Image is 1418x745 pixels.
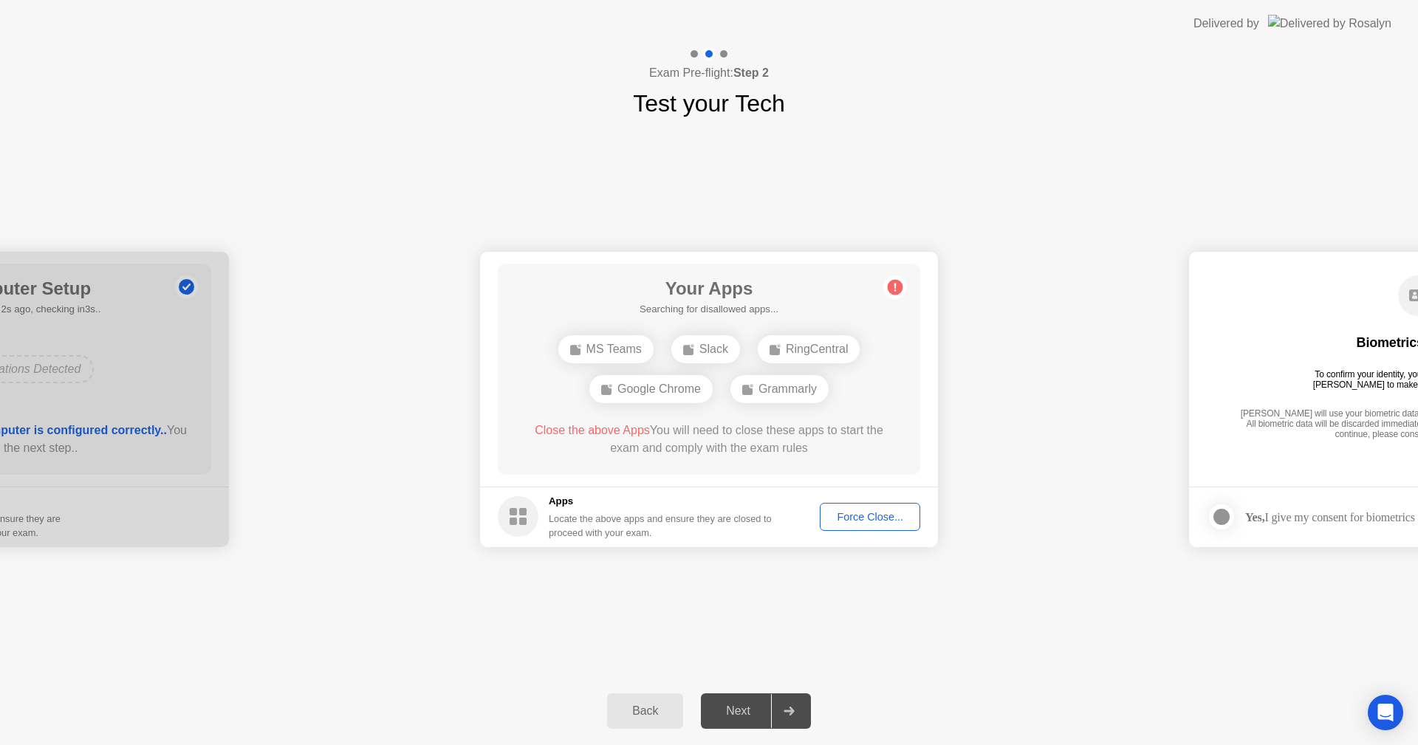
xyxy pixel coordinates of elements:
div: Locate the above apps and ensure they are closed to proceed with your exam. [549,512,773,540]
h1: Your Apps [640,275,778,302]
h1: Test your Tech [633,86,785,121]
strong: Yes, [1245,511,1264,523]
div: Grammarly [730,375,829,403]
div: You will need to close these apps to start the exam and comply with the exam rules [519,422,900,457]
div: Back [612,704,679,718]
div: Force Close... [825,511,915,523]
img: Delivered by Rosalyn [1268,15,1391,32]
div: Delivered by [1193,15,1259,32]
span: Close the above Apps [535,424,650,436]
div: Slack [671,335,740,363]
button: Next [701,693,811,729]
h5: Apps [549,494,773,509]
h4: Exam Pre-flight: [649,64,769,82]
button: Back [607,693,683,729]
b: Step 2 [733,66,769,79]
div: Google Chrome [589,375,713,403]
div: RingCentral [758,335,860,363]
div: Next [705,704,771,718]
h5: Searching for disallowed apps... [640,302,778,317]
div: Open Intercom Messenger [1368,695,1403,730]
div: MS Teams [558,335,654,363]
button: Force Close... [820,503,920,531]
